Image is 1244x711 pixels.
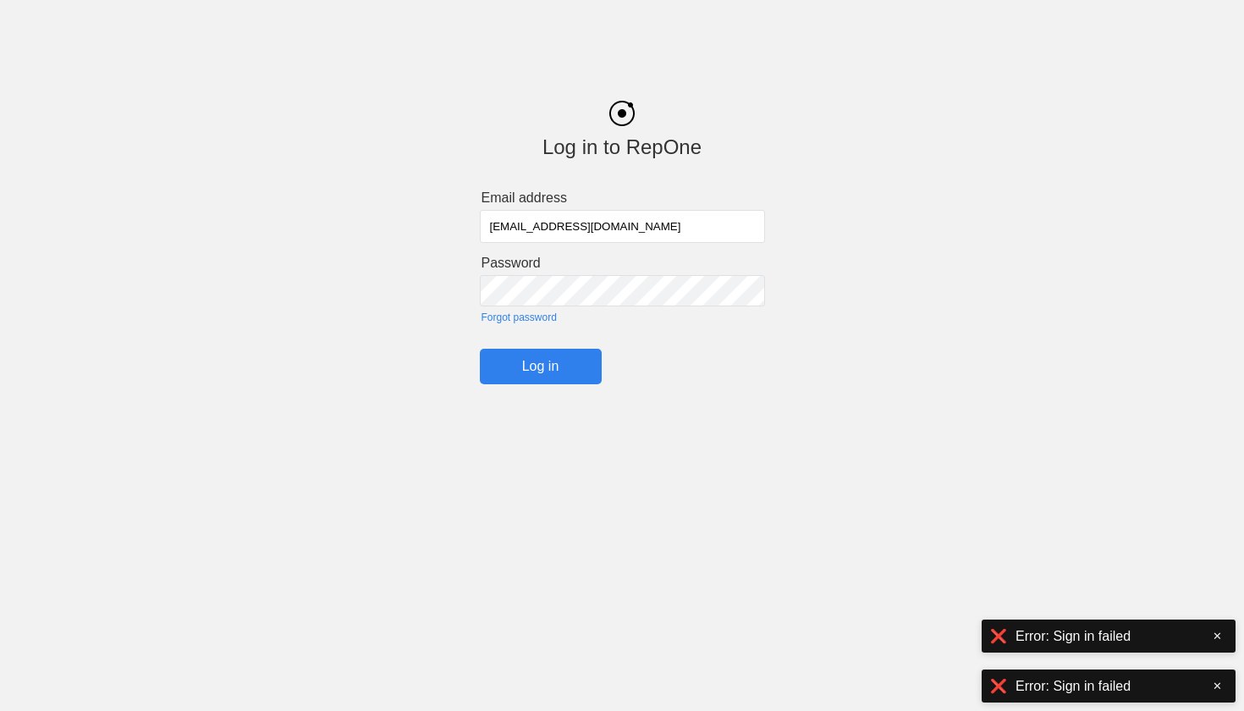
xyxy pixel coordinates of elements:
div: Log in to RepOne [480,135,765,159]
iframe: Chat Widget [939,515,1244,711]
label: Email address [482,190,765,206]
label: Password [482,256,765,271]
img: black_logo.png [609,101,635,126]
input: name@domain.com [480,210,765,243]
a: Forgot password [482,311,765,323]
input: Log in [480,349,602,384]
